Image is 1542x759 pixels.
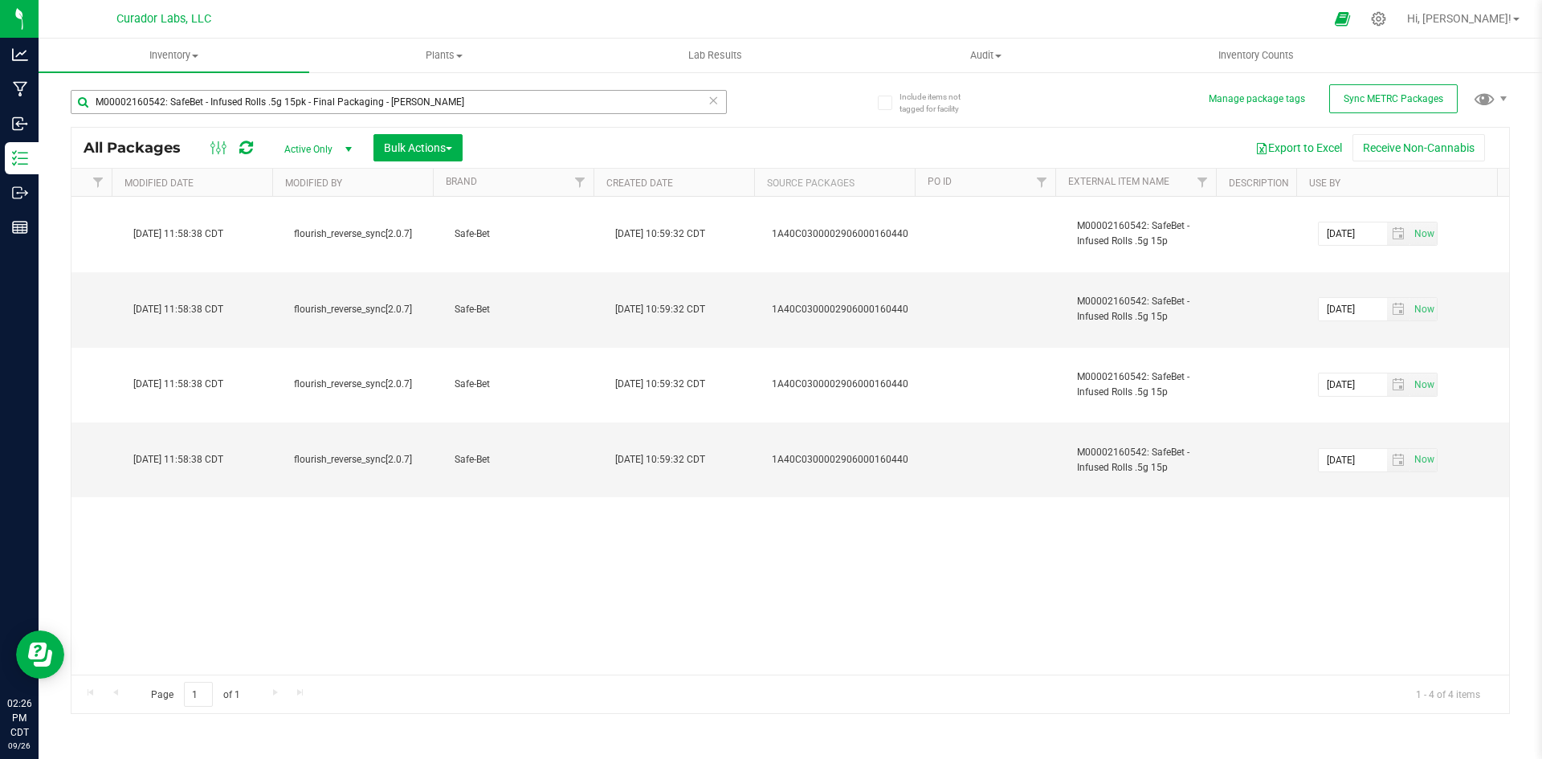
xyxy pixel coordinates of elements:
span: Curador Labs, LLC [116,12,211,26]
inline-svg: Analytics [12,47,28,63]
a: Modified Date [124,178,194,189]
a: Description [1229,178,1289,189]
button: Bulk Actions [373,134,463,161]
span: select [1410,222,1437,245]
span: Include items not tagged for facility [899,91,980,115]
span: flourish_reverse_sync[2.0.7] [294,302,435,317]
span: Set Current date [1410,222,1438,246]
span: Audit [851,48,1120,63]
a: Use By [1309,178,1340,189]
span: Set Current date [1410,373,1438,397]
span: [DATE] 10:59:32 CDT [615,377,705,392]
span: Sync METRC Packages [1344,93,1443,104]
span: Hi, [PERSON_NAME]! [1407,12,1511,25]
span: select [1410,373,1437,396]
span: [DATE] 10:59:32 CDT [615,452,705,467]
a: External Item Name [1068,176,1169,187]
span: M00002160542: SafeBet - Infused Rolls .5g 15p [1077,294,1218,324]
div: Value 1: 1A40C0300002906000160440 [772,452,922,467]
span: [DATE] 11:58:38 CDT [133,377,223,392]
span: [DATE] 10:59:32 CDT [615,302,705,317]
a: Filter [85,169,112,196]
span: select [1387,373,1410,396]
input: Search Package ID, Item Name, SKU, Lot or Part Number... [71,90,727,114]
span: select [1387,449,1410,471]
p: 09/26 [7,740,31,752]
a: Inventory Counts [1121,39,1392,72]
iframe: Resource center [16,630,64,679]
span: Set Current date [1410,448,1438,471]
button: Receive Non-Cannabis [1352,134,1485,161]
button: Export to Excel [1245,134,1352,161]
span: Inventory [39,48,309,63]
a: Filter [1029,169,1055,196]
span: Safe-Bet [455,226,596,242]
a: Filter [567,169,594,196]
a: Brand [446,176,477,187]
span: [DATE] 11:58:38 CDT [133,302,223,317]
a: Created Date [606,178,673,189]
span: select [1387,222,1410,245]
span: [DATE] 11:58:38 CDT [133,226,223,242]
span: Safe-Bet [455,377,596,392]
span: 1 - 4 of 4 items [1403,682,1493,706]
span: Inventory Counts [1197,48,1316,63]
div: Value 1: 1A40C0300002906000160440 [772,377,922,392]
th: Source Packages [754,169,915,197]
inline-svg: Reports [12,219,28,235]
a: Lab Results [580,39,851,72]
span: select [1387,298,1410,320]
span: Safe-Bet [455,302,596,317]
inline-svg: Manufacturing [12,81,28,97]
span: Page of 1 [137,682,253,707]
span: flourish_reverse_sync[2.0.7] [294,452,435,467]
span: M00002160542: SafeBet - Infused Rolls .5g 15p [1077,369,1218,400]
a: Audit [851,39,1121,72]
a: PO ID [928,176,952,187]
div: Value 1: 1A40C0300002906000160440 [772,226,922,242]
span: Plants [310,48,579,63]
button: Manage package tags [1209,92,1305,106]
span: [DATE] 10:59:32 CDT [615,226,705,242]
span: M00002160542: SafeBet - Infused Rolls .5g 15p [1077,445,1218,475]
button: Sync METRC Packages [1329,84,1458,113]
span: flourish_reverse_sync[2.0.7] [294,377,435,392]
input: 1 [184,682,213,707]
span: Lab Results [667,48,764,63]
span: Open Ecommerce Menu [1324,3,1360,35]
span: Safe-Bet [455,452,596,467]
div: Value 1: 1A40C0300002906000160440 [772,302,922,317]
inline-svg: Outbound [12,185,28,201]
span: M00002160542: SafeBet - Infused Rolls .5g 15p [1077,218,1218,249]
span: select [1410,298,1437,320]
span: Set Current date [1410,298,1438,321]
span: All Packages [84,139,197,157]
a: Plants [309,39,580,72]
span: [DATE] 11:58:38 CDT [133,452,223,467]
a: Modified By [285,178,342,189]
p: 02:26 PM CDT [7,696,31,740]
a: Inventory [39,39,309,72]
span: flourish_reverse_sync[2.0.7] [294,226,435,242]
span: Bulk Actions [384,141,452,154]
a: Filter [1189,169,1216,196]
div: Manage settings [1369,11,1389,27]
inline-svg: Inbound [12,116,28,132]
span: select [1410,449,1437,471]
inline-svg: Inventory [12,150,28,166]
span: Clear [708,90,719,111]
